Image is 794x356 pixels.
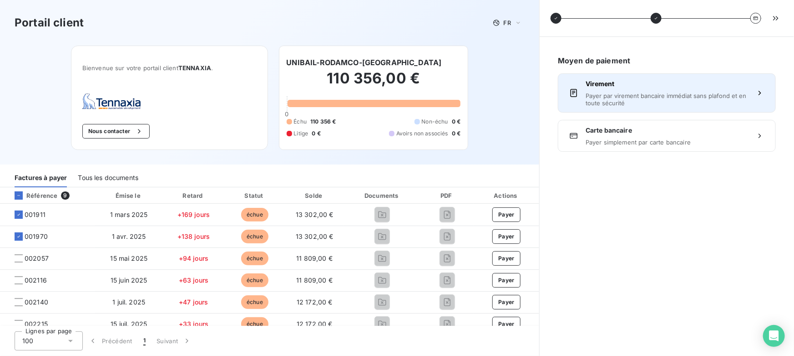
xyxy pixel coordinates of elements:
[110,211,148,218] span: 1 mars 2025
[25,210,46,219] span: 001911
[151,331,197,351] button: Suivant
[492,295,521,310] button: Payer
[78,168,138,187] div: Tous les documents
[287,57,442,68] h6: UNIBAIL-RODAMCO-[GEOGRAPHIC_DATA]
[287,69,461,97] h2: 110 356,00 €
[61,191,69,200] span: 9
[297,298,333,306] span: 12 172,00 €
[179,298,208,306] span: +47 jours
[25,320,48,329] span: 002215
[178,64,211,72] span: TENNAXIA
[492,317,521,331] button: Payer
[287,191,342,200] div: Solde
[7,191,57,200] div: Référence
[492,251,521,266] button: Payer
[423,191,472,200] div: PDF
[294,118,307,126] span: Échu
[177,211,210,218] span: +169 jours
[492,273,521,288] button: Payer
[97,191,161,200] div: Émise le
[241,208,268,222] span: échue
[422,118,448,126] span: Non-échu
[25,232,48,241] span: 001970
[179,276,208,284] span: +63 jours
[143,336,146,346] span: 1
[82,93,141,109] img: Company logo
[346,191,419,200] div: Documents
[296,254,333,262] span: 11 809,00 €
[138,331,151,351] button: 1
[452,118,460,126] span: 0 €
[396,129,448,138] span: Avoirs non associés
[241,317,268,331] span: échue
[15,168,67,187] div: Factures à payer
[112,298,145,306] span: 1 juil. 2025
[452,129,460,138] span: 0 €
[310,118,336,126] span: 110 356 €
[110,254,147,262] span: 15 mai 2025
[285,110,288,118] span: 0
[82,124,150,139] button: Nous contacter
[179,320,208,328] span: +33 jours
[296,276,333,284] span: 11 809,00 €
[83,331,138,351] button: Précédent
[241,273,268,287] span: échue
[586,126,748,135] span: Carte bancaire
[241,252,268,265] span: échue
[241,295,268,309] span: échue
[296,232,334,240] span: 13 302,00 €
[296,211,334,218] span: 13 302,00 €
[25,254,49,263] span: 002057
[25,298,48,307] span: 002140
[164,191,223,200] div: Retard
[227,191,283,200] div: Statut
[22,336,33,346] span: 100
[241,230,268,243] span: échue
[475,191,537,200] div: Actions
[179,254,208,262] span: +94 jours
[82,64,257,72] span: Bienvenue sur votre portail client .
[294,129,308,138] span: Litige
[504,19,511,26] span: FR
[558,55,776,66] h6: Moyen de paiement
[492,207,521,222] button: Payer
[586,92,748,107] span: Payer par virement bancaire immédiat sans plafond et en toute sécurité
[492,229,521,244] button: Payer
[312,129,320,138] span: 0 €
[177,232,210,240] span: +138 jours
[586,139,748,146] span: Payer simplement par carte bancaire
[763,325,785,347] div: Open Intercom Messenger
[297,320,333,328] span: 12 172,00 €
[111,320,147,328] span: 15 juil. 2025
[586,79,748,88] span: Virement
[112,232,146,240] span: 1 avr. 2025
[111,276,147,284] span: 15 juin 2025
[25,276,47,285] span: 002116
[15,15,84,31] h3: Portail client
